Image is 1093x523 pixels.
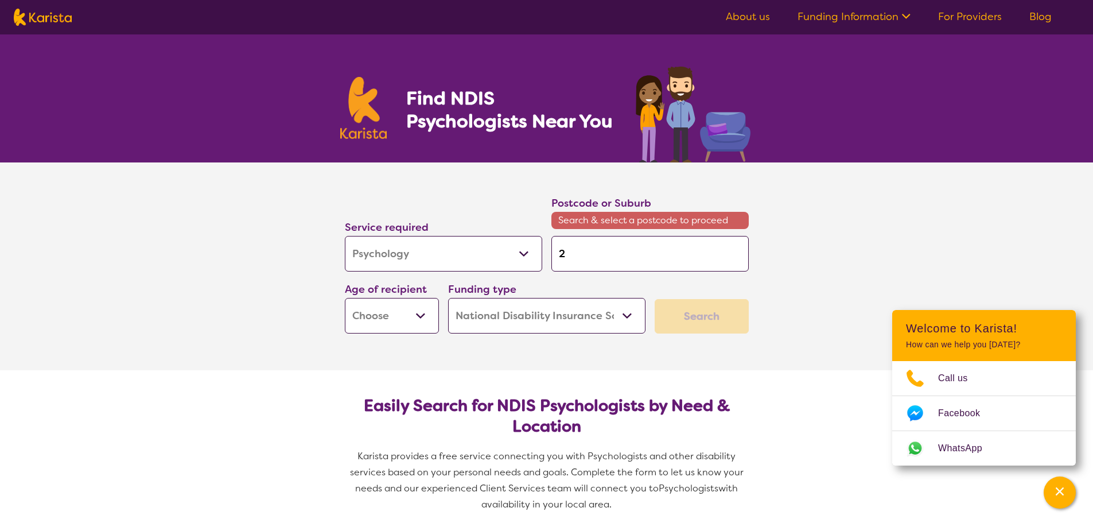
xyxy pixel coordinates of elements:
[551,212,749,229] span: Search & select a postcode to proceed
[14,9,72,26] img: Karista logo
[345,220,429,234] label: Service required
[938,440,996,457] span: WhatsApp
[340,77,387,139] img: Karista logo
[551,236,749,272] input: Type
[632,62,753,162] img: psychology
[892,310,1076,466] div: Channel Menu
[798,10,911,24] a: Funding Information
[906,321,1062,335] h2: Welcome to Karista!
[1044,476,1076,509] button: Channel Menu
[892,431,1076,466] a: Web link opens in a new tab.
[354,396,740,437] h2: Easily Search for NDIS Psychologists by Need & Location
[350,450,746,494] span: Karista provides a free service connecting you with Psychologists and other disability services b...
[906,340,1062,350] p: How can we help you [DATE]?
[938,405,994,422] span: Facebook
[345,282,427,296] label: Age of recipient
[938,370,982,387] span: Call us
[1029,10,1052,24] a: Blog
[551,196,651,210] label: Postcode or Suburb
[659,482,718,494] span: Psychologists
[726,10,770,24] a: About us
[448,282,516,296] label: Funding type
[938,10,1002,24] a: For Providers
[892,361,1076,466] ul: Choose channel
[406,87,619,133] h1: Find NDIS Psychologists Near You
